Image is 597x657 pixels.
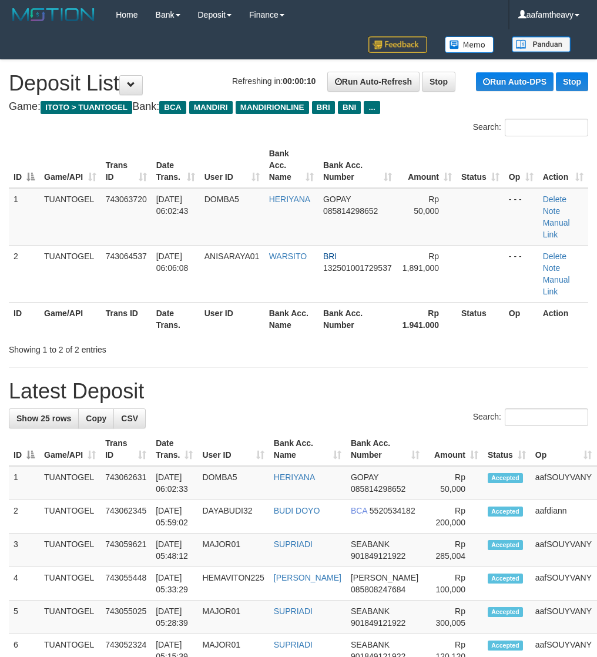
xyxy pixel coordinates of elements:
img: Button%20Memo.svg [445,36,494,53]
td: Rp 285,004 [424,534,483,567]
span: BNI [338,101,361,114]
a: Delete [543,195,566,204]
td: [DATE] 06:02:33 [151,466,197,500]
th: Op: activate to sort column ascending [531,433,596,466]
span: SEABANK [351,606,390,616]
span: Copy 132501001729537 to clipboard [323,263,392,273]
th: Game/API: activate to sort column ascending [39,433,100,466]
h1: Latest Deposit [9,380,588,403]
a: Stop [556,72,588,91]
th: Status: activate to sort column ascending [457,143,504,188]
td: 743055448 [100,567,151,601]
span: Accepted [488,607,523,617]
h4: Game: Bank: [9,101,588,113]
a: Run Auto-DPS [476,72,554,91]
span: Copy 901849121922 to clipboard [351,618,405,628]
th: User ID [200,302,264,336]
span: CSV [121,414,138,423]
span: SEABANK [351,640,390,649]
input: Search: [505,408,588,426]
th: Bank Acc. Number [318,302,397,336]
th: Rp 1.941.000 [397,302,457,336]
a: HERIYANA [269,195,311,204]
td: 1 [9,188,39,246]
img: Feedback.jpg [368,36,427,53]
a: SUPRIADI [274,640,313,649]
span: ANISARAYA01 [204,252,260,261]
td: [DATE] 05:59:02 [151,500,197,534]
span: GOPAY [323,195,351,204]
label: Search: [473,408,588,426]
input: Search: [505,119,588,136]
span: BCA [159,101,186,114]
a: Manual Link [543,275,570,296]
a: SUPRIADI [274,606,313,616]
td: Rp 100,000 [424,567,483,601]
span: ... [364,101,380,114]
a: WARSITO [269,252,307,261]
span: DOMBA5 [204,195,239,204]
th: Amount: activate to sort column ascending [397,143,457,188]
td: MAJOR01 [197,534,269,567]
th: Op: activate to sort column ascending [504,143,538,188]
span: 743063720 [106,195,147,204]
td: 2 [9,245,39,302]
span: ITOTO > TUANTOGEL [41,101,132,114]
th: Date Trans. [152,302,200,336]
span: Copy 085814298652 to clipboard [351,484,405,494]
span: Copy 085808247684 to clipboard [351,585,405,594]
td: Rp 300,005 [424,601,483,634]
td: 743059621 [100,534,151,567]
td: 1 [9,466,39,500]
span: SEABANK [351,539,390,549]
td: 2 [9,500,39,534]
a: Stop [422,72,455,92]
label: Search: [473,119,588,136]
span: [PERSON_NAME] [351,573,418,582]
span: Accepted [488,641,523,651]
th: ID [9,302,39,336]
td: Rp 50,000 [424,466,483,500]
span: BRI [312,101,335,114]
strong: 00:00:10 [283,76,316,86]
span: Accepted [488,574,523,584]
th: ID: activate to sort column descending [9,143,39,188]
td: - - - [504,188,538,246]
th: Action [538,302,588,336]
a: CSV [113,408,146,428]
th: Date Trans.: activate to sort column ascending [152,143,200,188]
td: TUANTOGEL [39,567,100,601]
span: Accepted [488,507,523,517]
td: [DATE] 05:48:12 [151,534,197,567]
th: Game/API: activate to sort column ascending [39,143,101,188]
td: TUANTOGEL [39,601,100,634]
span: MANDIRI [189,101,233,114]
td: aafSOUYVANY [531,601,596,634]
td: [DATE] 05:28:39 [151,601,197,634]
th: Trans ID: activate to sort column ascending [100,433,151,466]
span: GOPAY [351,472,378,482]
span: 743064537 [106,252,147,261]
span: Refreshing in: [232,76,316,86]
a: Show 25 rows [9,408,79,428]
td: 743055025 [100,601,151,634]
th: Action: activate to sort column ascending [538,143,588,188]
td: aafSOUYVANY [531,567,596,601]
a: Note [543,206,561,216]
td: aafSOUYVANY [531,466,596,500]
a: Manual Link [543,218,570,239]
div: Showing 1 to 2 of 2 entries [9,339,240,356]
span: [DATE] 06:02:43 [156,195,189,216]
td: 743062345 [100,500,151,534]
td: TUANTOGEL [39,188,101,246]
a: Run Auto-Refresh [327,72,420,92]
td: MAJOR01 [197,601,269,634]
th: Status: activate to sort column ascending [483,433,531,466]
td: aafdiann [531,500,596,534]
span: Rp 50,000 [414,195,439,216]
td: DAYABUDI32 [197,500,269,534]
td: aafSOUYVANY [531,534,596,567]
td: TUANTOGEL [39,466,100,500]
a: Delete [543,252,566,261]
span: [DATE] 06:06:08 [156,252,189,273]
